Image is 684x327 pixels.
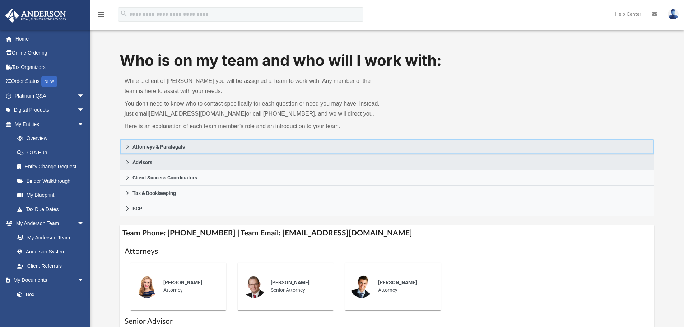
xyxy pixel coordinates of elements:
[158,274,221,299] div: Attorney
[77,103,92,118] span: arrow_drop_down
[373,274,436,299] div: Attorney
[132,206,142,211] span: BCP
[120,225,655,241] h4: Team Phone: [PHONE_NUMBER] | Team Email: [EMAIL_ADDRESS][DOMAIN_NAME]
[125,99,382,119] p: You don’t need to know who to contact specifically for each question or need you may have; instea...
[10,145,95,160] a: CTA Hub
[125,121,382,131] p: Here is an explanation of each team member’s role and an introduction to your team.
[243,275,266,298] img: thumbnail
[10,302,92,316] a: Meeting Minutes
[132,160,152,165] span: Advisors
[668,9,679,19] img: User Pic
[350,275,373,298] img: thumbnail
[120,139,655,155] a: Attorneys & Paralegals
[266,274,329,299] div: Senior Attorney
[41,76,57,87] div: NEW
[10,160,95,174] a: Entity Change Request
[125,316,650,327] h1: Senior Advisor
[10,188,92,202] a: My Blueprint
[10,202,95,216] a: Tax Due Dates
[5,103,95,117] a: Digital Productsarrow_drop_down
[120,186,655,201] a: Tax & Bookkeeping
[120,155,655,170] a: Advisors
[120,50,655,71] h1: Who is on my team and who will I work with:
[77,273,92,288] span: arrow_drop_down
[97,10,106,19] i: menu
[149,111,246,117] a: [EMAIL_ADDRESS][DOMAIN_NAME]
[132,191,176,196] span: Tax & Bookkeeping
[77,117,92,132] span: arrow_drop_down
[120,170,655,186] a: Client Success Coordinators
[5,273,92,288] a: My Documentsarrow_drop_down
[120,10,128,18] i: search
[125,76,382,96] p: While a client of [PERSON_NAME] you will be assigned a Team to work with. Any member of the team ...
[10,230,88,245] a: My Anderson Team
[10,131,95,146] a: Overview
[10,174,95,188] a: Binder Walkthrough
[3,9,68,23] img: Anderson Advisors Platinum Portal
[135,275,158,298] img: thumbnail
[5,89,95,103] a: Platinum Q&Aarrow_drop_down
[378,280,417,285] span: [PERSON_NAME]
[5,46,95,60] a: Online Ordering
[10,287,88,302] a: Box
[5,216,92,231] a: My Anderson Teamarrow_drop_down
[132,175,197,180] span: Client Success Coordinators
[120,201,655,216] a: BCP
[77,216,92,231] span: arrow_drop_down
[132,144,185,149] span: Attorneys & Paralegals
[77,89,92,103] span: arrow_drop_down
[5,60,95,74] a: Tax Organizers
[10,245,92,259] a: Anderson System
[163,280,202,285] span: [PERSON_NAME]
[5,32,95,46] a: Home
[125,246,650,257] h1: Attorneys
[271,280,310,285] span: [PERSON_NAME]
[97,14,106,19] a: menu
[5,74,95,89] a: Order StatusNEW
[10,259,92,273] a: Client Referrals
[5,117,95,131] a: My Entitiesarrow_drop_down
